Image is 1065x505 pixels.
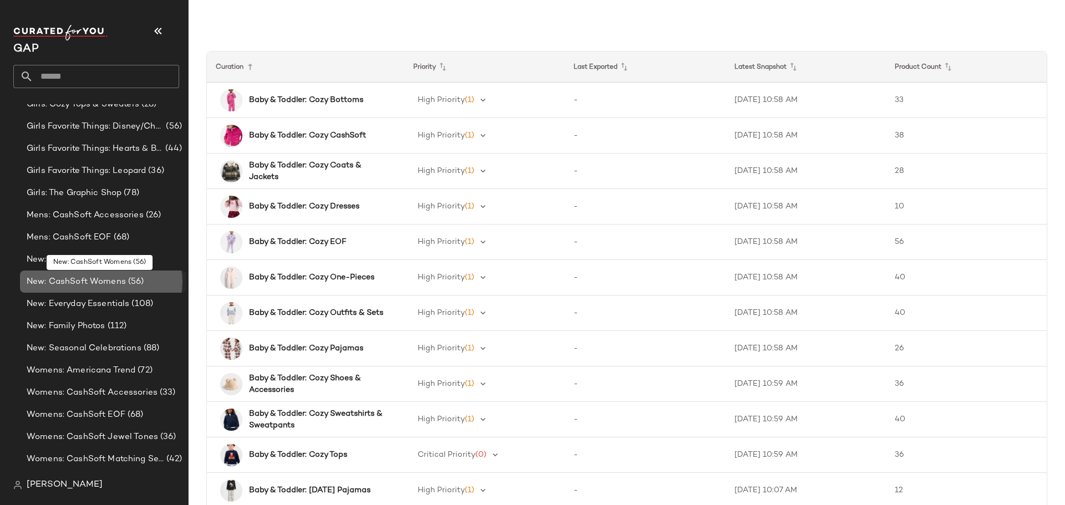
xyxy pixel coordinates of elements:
[726,83,886,118] td: [DATE] 10:58 AM
[27,231,111,244] span: Mens: CashSoft EOF
[220,160,242,182] img: cn59894304.jpg
[220,338,242,360] img: cn60669064.jpg
[418,96,465,104] span: High Priority
[129,298,153,310] span: (108)
[465,96,474,104] span: (1)
[220,89,242,111] img: cn60237670.jpg
[565,225,726,260] td: -
[418,415,465,424] span: High Priority
[726,366,886,402] td: [DATE] 10:59 AM
[726,225,886,260] td: [DATE] 10:58 AM
[27,478,103,492] span: [PERSON_NAME]
[220,444,242,466] img: cn60376316.jpg
[565,331,726,366] td: -
[111,231,130,244] span: (68)
[27,453,164,466] span: Womens: CashSoft Matching Sets
[465,273,474,282] span: (1)
[726,295,886,331] td: [DATE] 10:58 AM
[465,486,474,494] span: (1)
[886,154,1047,189] td: 28
[565,52,726,83] th: Last Exported
[418,202,465,211] span: High Priority
[418,131,465,140] span: High Priority
[27,98,139,111] span: Girls: Cozy Tops & Sweaters
[565,154,726,189] td: -
[475,451,486,459] span: (0)
[418,273,465,282] span: High Priority
[27,320,105,333] span: New: Family Photos
[13,25,108,40] img: cfy_white_logo.C9jOOHJF.svg
[220,231,242,253] img: cn60213542.jpg
[404,52,565,83] th: Priority
[418,451,475,459] span: Critical Priority
[220,302,242,324] img: cn60617030.jpg
[726,402,886,437] td: [DATE] 10:59 AM
[220,196,242,218] img: cn60331806.jpg
[27,364,135,377] span: Womens: Americana Trend
[27,431,158,443] span: Womens: CashSoft Jewel Tones
[465,167,474,175] span: (1)
[126,276,144,288] span: (56)
[418,238,465,246] span: High Priority
[886,331,1047,366] td: 26
[13,481,22,489] img: svg%3e
[249,484,371,496] b: Baby & Toddler: [DATE] Pajamas
[465,131,474,140] span: (1)
[565,402,726,437] td: -
[249,94,363,106] b: Baby & Toddler: Cozy Bottoms
[418,344,465,353] span: High Priority
[27,276,126,288] span: New: CashSoft Womens
[163,142,182,155] span: (44)
[27,253,109,266] span: New: CashSoft Girls
[886,366,1047,402] td: 36
[726,437,886,473] td: [DATE] 10:59 AM
[109,253,126,266] span: (17)
[220,373,242,395] img: cn60219595.jpg
[418,309,465,317] span: High Priority
[27,142,163,155] span: Girls Favorite Things: Hearts & Bows
[249,201,359,212] b: Baby & Toddler: Cozy Dresses
[27,187,121,200] span: Girls: The Graphic Shop
[886,118,1047,154] td: 38
[886,260,1047,295] td: 40
[164,453,182,466] span: (42)
[27,298,129,310] span: New: Everyday Essentials
[27,409,125,421] span: Womens: CashSoft EOF
[249,449,347,461] b: Baby & Toddler: Cozy Tops
[141,342,160,355] span: (88)
[249,236,346,248] b: Baby & Toddler: Cozy EOF
[158,386,176,399] span: (33)
[726,189,886,225] td: [DATE] 10:58 AM
[465,344,474,353] span: (1)
[886,52,1047,83] th: Product Count
[207,52,404,83] th: Curation
[886,83,1047,118] td: 33
[565,83,726,118] td: -
[27,342,141,355] span: New: Seasonal Celebrations
[135,364,153,377] span: (72)
[565,189,726,225] td: -
[220,409,242,431] img: cn59913013.jpg
[139,98,157,111] span: (28)
[27,120,164,133] span: Girls Favorite Things: Disney/Characters
[13,43,39,55] span: Current Company Name
[27,165,146,177] span: Girls Favorite Things: Leopard
[465,309,474,317] span: (1)
[249,130,366,141] b: Baby & Toddler: Cozy CashSoft
[105,320,127,333] span: (112)
[121,187,139,200] span: (78)
[249,343,363,354] b: Baby & Toddler: Cozy Pajamas
[249,408,384,431] b: Baby & Toddler: Cozy Sweatshirts & Sweatpants
[565,118,726,154] td: -
[249,272,374,283] b: Baby & Toddler: Cozy One-Pieces
[565,260,726,295] td: -
[158,431,176,443] span: (36)
[249,160,384,183] b: Baby & Toddler: Cozy Coats & Jackets
[418,167,465,175] span: High Priority
[726,118,886,154] td: [DATE] 10:58 AM
[565,437,726,473] td: -
[125,409,144,421] span: (68)
[726,260,886,295] td: [DATE] 10:58 AM
[418,380,465,388] span: High Priority
[726,154,886,189] td: [DATE] 10:58 AM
